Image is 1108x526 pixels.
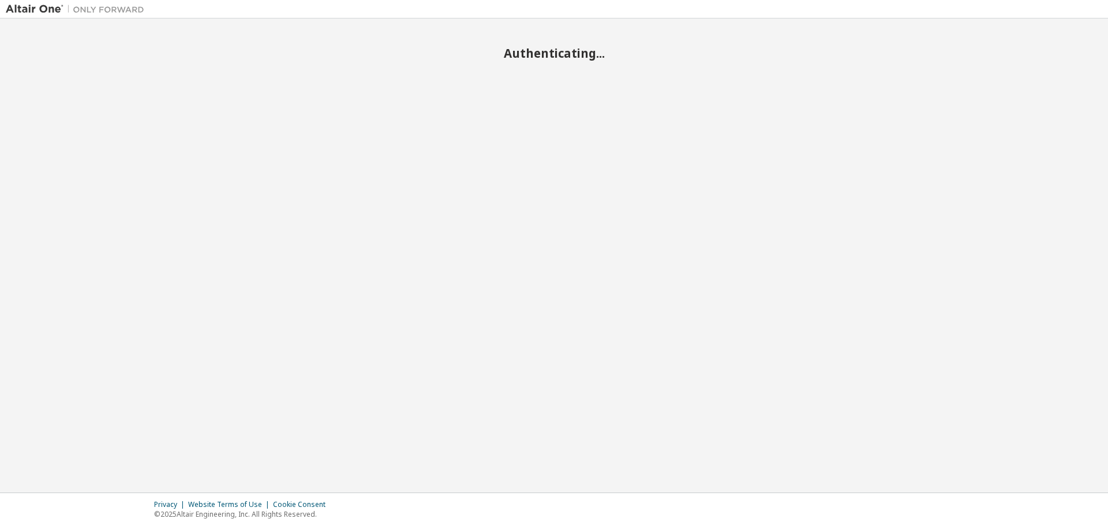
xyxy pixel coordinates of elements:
[273,500,332,509] div: Cookie Consent
[6,3,150,15] img: Altair One
[188,500,273,509] div: Website Terms of Use
[154,509,332,519] p: © 2025 Altair Engineering, Inc. All Rights Reserved.
[154,500,188,509] div: Privacy
[6,46,1102,61] h2: Authenticating...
